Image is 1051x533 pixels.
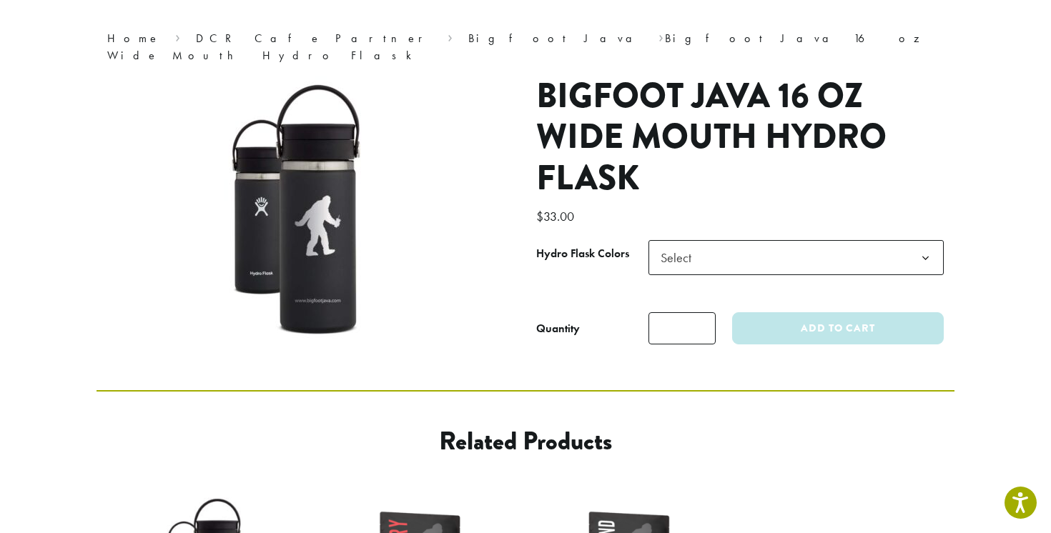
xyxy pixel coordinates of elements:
[175,25,180,47] span: ›
[212,426,839,457] h2: Related products
[107,30,944,64] nav: Breadcrumb
[658,25,663,47] span: ›
[536,208,578,224] bdi: 33.00
[107,31,160,46] a: Home
[655,244,706,272] span: Select
[648,240,944,275] span: Select
[448,25,453,47] span: ›
[196,31,433,46] a: DCR Cafe Partner
[536,244,648,264] label: Hydro Flask Colors
[732,312,944,344] button: Add to cart
[536,76,944,199] h1: Bigfoot Java 16 oz Wide Mouth Hydro Flask
[468,31,643,46] a: Bigfoot Java
[536,320,580,337] div: Quantity
[648,312,716,344] input: Product quantity
[536,208,543,224] span: $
